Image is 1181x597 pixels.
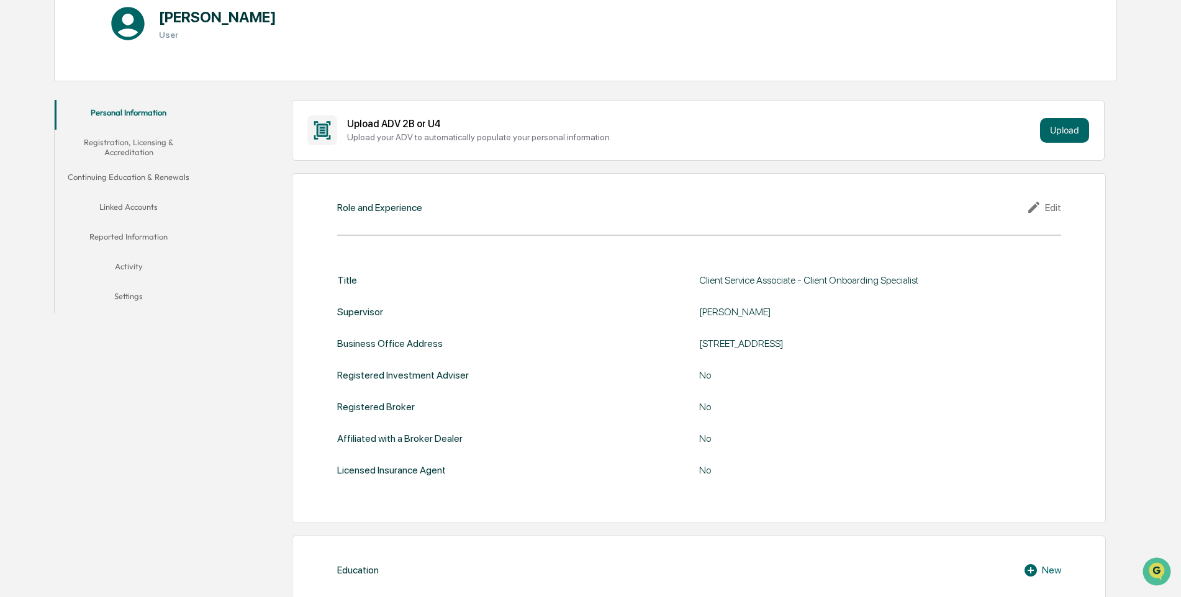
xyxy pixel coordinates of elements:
[159,30,276,40] h3: User
[699,401,1010,413] div: No
[88,210,150,220] a: Powered byPylon
[90,158,100,168] div: 🗄️
[337,274,357,286] div: Title
[337,564,379,576] div: Education
[55,130,203,165] button: Registration, Licensing & Accreditation
[337,202,422,213] div: Role and Experience
[25,156,80,169] span: Preclearance
[7,175,83,197] a: 🔎Data Lookup
[55,224,203,254] button: Reported Information
[55,194,203,224] button: Linked Accounts
[42,95,204,107] div: Start new chat
[699,338,1010,349] div: [STREET_ADDRESS]
[85,151,159,174] a: 🗄️Attestations
[12,181,22,191] div: 🔎
[337,306,383,318] div: Supervisor
[55,100,203,314] div: secondary tabs example
[337,401,415,413] div: Registered Broker
[699,369,1010,381] div: No
[55,284,203,313] button: Settings
[211,99,226,114] button: Start new chat
[55,164,203,194] button: Continuing Education & Renewals
[699,433,1010,444] div: No
[347,132,1034,142] div: Upload your ADV to automatically populate your personal information.
[55,254,203,284] button: Activity
[337,433,463,444] div: Affiliated with a Broker Dealer
[12,158,22,168] div: 🖐️
[124,210,150,220] span: Pylon
[42,107,157,117] div: We're available if you need us!
[347,118,1034,130] div: Upload ADV 2B or U4
[699,464,1010,476] div: No
[699,306,1010,318] div: [PERSON_NAME]
[25,180,78,192] span: Data Lookup
[12,95,35,117] img: 1746055101610-c473b297-6a78-478c-a979-82029cc54cd1
[1023,563,1061,578] div: New
[7,151,85,174] a: 🖐️Preclearance
[102,156,154,169] span: Attestations
[337,464,446,476] div: Licensed Insurance Agent
[55,100,203,130] button: Personal Information
[337,338,443,349] div: Business Office Address
[12,26,226,46] p: How can we help?
[337,369,469,381] div: Registered Investment Adviser
[1026,200,1061,215] div: Edit
[1040,118,1089,143] button: Upload
[699,274,1010,286] div: Client Service Associate - Client Onboarding Specialist
[1141,556,1175,590] iframe: Open customer support
[159,8,276,26] h1: [PERSON_NAME]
